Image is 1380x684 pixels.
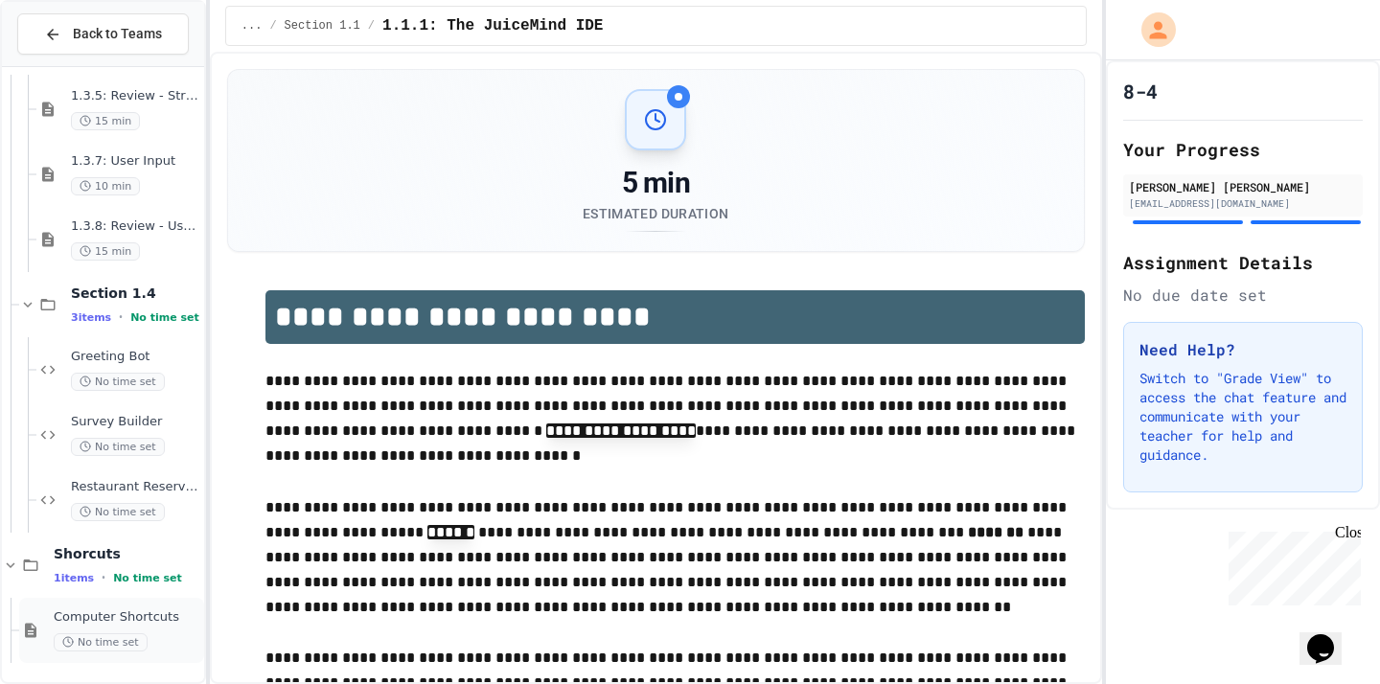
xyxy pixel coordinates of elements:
[1129,196,1357,211] div: [EMAIL_ADDRESS][DOMAIN_NAME]
[71,503,165,521] span: No time set
[1139,338,1346,361] h3: Need Help?
[71,479,200,495] span: Restaurant Reservation System
[1129,178,1357,195] div: [PERSON_NAME] [PERSON_NAME]
[1123,136,1363,163] h2: Your Progress
[130,311,199,324] span: No time set
[71,438,165,456] span: No time set
[71,112,140,130] span: 15 min
[102,570,105,585] span: •
[71,218,200,235] span: 1.3.8: Review - User Input
[71,311,111,324] span: 3 items
[1121,8,1181,52] div: My Account
[71,242,140,261] span: 15 min
[17,13,189,55] button: Back to Teams
[54,633,148,651] span: No time set
[71,414,200,430] span: Survey Builder
[1123,284,1363,307] div: No due date set
[241,18,263,34] span: ...
[583,166,728,200] div: 5 min
[119,309,123,325] span: •
[583,204,728,223] div: Estimated Duration
[269,18,276,34] span: /
[1123,249,1363,276] h2: Assignment Details
[71,373,165,391] span: No time set
[1299,607,1361,665] iframe: chat widget
[71,177,140,195] span: 10 min
[1139,369,1346,465] p: Switch to "Grade View" to access the chat feature and communicate with your teacher for help and ...
[285,18,360,34] span: Section 1.1
[73,24,162,44] span: Back to Teams
[1221,524,1361,605] iframe: chat widget
[368,18,375,34] span: /
[54,545,200,562] span: Shorcuts
[71,88,200,104] span: 1.3.5: Review - String Operators
[54,609,200,626] span: Computer Shortcuts
[71,349,200,365] span: Greeting Bot
[54,572,94,584] span: 1 items
[1123,78,1158,104] h1: 8-4
[382,14,603,37] span: 1.1.1: The JuiceMind IDE
[113,572,182,584] span: No time set
[71,285,200,302] span: Section 1.4
[8,8,132,122] div: Chat with us now!Close
[71,153,200,170] span: 1.3.7: User Input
